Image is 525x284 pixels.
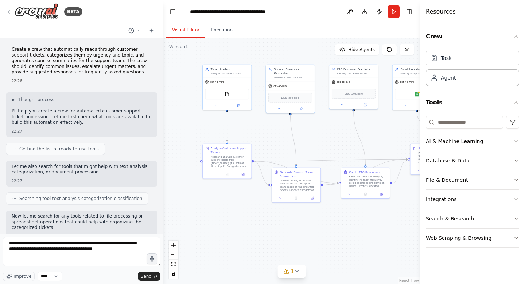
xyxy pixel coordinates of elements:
div: Analyze Customer Support Tickets [211,146,249,154]
span: 1 [291,268,294,275]
button: No output available [288,196,305,200]
div: Identify frequently asked questions from ticket patterns and generate appropriate, helpful respon... [337,72,376,75]
div: Crew [426,47,519,92]
g: Edge from 5fdfa5e3-9a4c-4227-bcfb-6343a2f1ee83 to 80faa6a0-e05e-4844-91f1-51d88f33dbd5 [254,157,408,163]
div: Read and analyze customer support tickets from {ticket_source} (file path or direct input). Categ... [211,155,249,168]
div: Escalation Manager [400,67,439,71]
nav: breadcrumb [190,8,265,15]
button: Click to speak your automation idea [147,253,157,264]
button: Switch to previous chat [125,26,143,35]
g: Edge from 5fdfa5e3-9a4c-4227-bcfb-6343a2f1ee83 to 1bc307c8-ba51-4a09-9552-907d7f6cd946 [254,159,269,187]
span: gpt-4o-mini [273,85,287,88]
button: Open in side panel [236,172,250,177]
div: Web Scraping & Browsing [426,234,491,242]
div: Integrations [426,196,456,203]
span: Getting the list of ready-to-use tools [19,146,99,152]
div: Support Summary Generator [274,67,312,75]
button: No output available [357,192,374,196]
div: Escalate Urgent TicketsProcess all critical and high-urgency tickets identified in the analysis. ... [410,144,459,175]
div: Task [441,54,452,62]
div: Analyze customer support tickets to extract key information, categorize by urgency and topic, and... [211,72,249,75]
div: Create concise, actionable summaries for the support team based on the analyzed tickets. For each... [280,179,318,192]
span: gpt-4o-mini [210,81,224,84]
div: Generate clear, concise summaries of analyzed support tickets for the support team. Create action... [274,76,312,79]
button: 1 [278,265,306,278]
div: FAQ Response SpecialistIdentify frequently asked questions from ticket patterns and generate appr... [329,65,378,110]
span: Send [141,273,152,279]
img: Logo [15,3,58,20]
g: Edge from ba0e1d3b-d05e-4e23-af1f-bdb6dd5d00be to 80faa6a0-e05e-4844-91f1-51d88f33dbd5 [415,112,437,142]
div: 22:27 [12,234,152,239]
div: BETA [64,7,82,16]
button: AI & Machine Learning [426,132,519,151]
div: 22:27 [12,178,152,184]
button: Open in side panel [374,192,388,196]
p: Now let me search for any tools related to file processing or spreadsheet operations that could h... [12,214,152,231]
button: File & Document [426,170,519,189]
div: 22:27 [12,128,152,134]
button: Database & Data [426,151,519,170]
g: Edge from e554d124-7e72-488f-9c23-b867fe3e0840 to 80faa6a0-e05e-4844-91f1-51d88f33dbd5 [392,157,408,185]
div: Ticket AnalyzerAnalyze customer support tickets to extract key information, categorize by urgency... [202,65,252,110]
div: Identify and prioritize urgent tickets that require immediate escalation. Create escalation proto... [400,72,439,75]
p: Let me also search for tools that might help with text analysis, categorization, or document proc... [12,164,152,175]
button: zoom in [169,241,178,250]
div: Tools [426,113,519,254]
button: Open in side panel [306,196,319,200]
button: Search & Research [426,209,519,228]
span: gpt-4o-mini [400,81,414,84]
p: Create a crew that automatically reads through customer support tickets, categorizes them by urge... [12,47,152,75]
p: I'll help you create a crew for automated customer support ticket processing. Let me first check ... [12,108,152,126]
a: React Flow attribution [399,279,419,283]
h4: Resources [426,7,456,16]
div: Version 1 [169,44,188,50]
div: Based on the ticket analysis, identify the most frequently asked questions and common issues. Cre... [349,175,387,188]
button: Integrations [426,190,519,209]
button: ▶Thought process [12,97,54,103]
button: Open in side panel [291,107,313,111]
div: Agent [441,74,456,81]
div: Create FAQ Responses [349,170,380,174]
button: Execution [205,23,238,38]
button: Improve [3,272,35,281]
button: Hide left sidebar [168,7,178,17]
div: Generate Support Team SummariesCreate concise, actionable summaries for the support team based on... [272,168,321,203]
div: File & Document [426,176,468,184]
button: No output available [219,172,236,177]
g: Edge from 1bc307c8-ba51-4a09-9552-907d7f6cd946 to e554d124-7e72-488f-9c23-b867fe3e0840 [323,181,338,187]
button: Visual Editor [166,23,205,38]
span: Drop tools here [345,92,363,96]
button: Tools [426,92,519,113]
span: Thought process [18,97,54,103]
button: Open in side panel [354,103,376,107]
div: React Flow controls [169,241,178,279]
div: 22:26 [12,78,152,84]
button: Send [138,272,160,281]
img: FileReadTool [225,92,229,97]
div: AI & Machine Learning [426,138,483,145]
div: Search & Research [426,215,474,222]
button: Hide Agents [335,44,379,55]
span: ▶ [12,97,15,103]
span: gpt-4o-mini [337,81,351,84]
span: Improve [13,273,31,279]
button: Crew [426,26,519,47]
div: FAQ Response Specialist [337,67,376,71]
div: Ticket Analyzer [211,67,249,71]
button: zoom out [169,250,178,260]
g: Edge from 56eeeb8e-4a31-4d44-9722-574cd28813dc to e554d124-7e72-488f-9c23-b867fe3e0840 [351,111,367,165]
button: Web Scraping & Browsing [426,229,519,247]
button: Hide right sidebar [404,7,414,17]
span: Searching tool text analysis categorization classification [19,196,142,202]
span: Drop tools here [281,96,299,100]
g: Edge from 6f2da9aa-af17-4d23-9d9d-f19cf4b15222 to 1bc307c8-ba51-4a09-9552-907d7f6cd946 [288,111,298,165]
span: Hide Agents [348,47,375,53]
div: Create FAQ ResponsesBased on the ticket analysis, identify the most frequently asked questions an... [341,168,390,199]
button: Start a new chat [146,26,157,35]
div: Analyze Customer Support TicketsRead and analyze customer support tickets from {ticket_source} (f... [202,144,252,179]
div: Database & Data [426,157,470,164]
button: toggle interactivity [169,269,178,279]
button: fit view [169,260,178,269]
div: Escalation ManagerIdentify and prioritize urgent tickets that require immediate escalation. Creat... [392,65,442,110]
div: Generate Support Team Summaries [280,170,318,178]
